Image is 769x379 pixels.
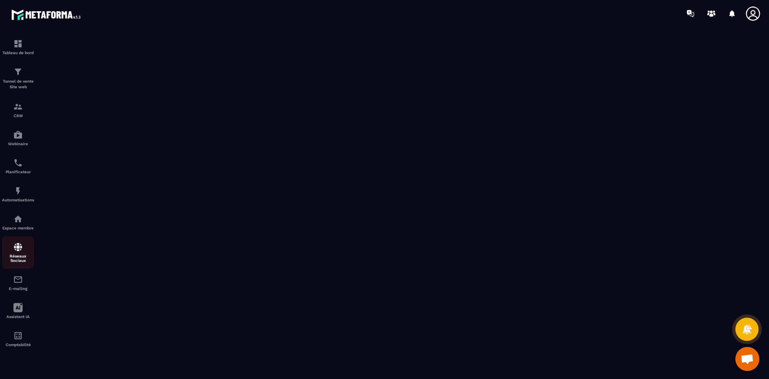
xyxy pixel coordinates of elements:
img: email [13,275,23,284]
a: social-networksocial-networkRéseaux Sociaux [2,236,34,269]
p: Tableau de bord [2,51,34,55]
p: Planificateur [2,170,34,174]
p: Espace membre [2,226,34,230]
p: Webinaire [2,142,34,146]
img: formation [13,67,23,77]
p: E-mailing [2,286,34,291]
img: accountant [13,331,23,340]
a: automationsautomationsAutomatisations [2,180,34,208]
div: Ouvrir le chat [735,347,759,371]
a: Assistant IA [2,297,34,325]
a: emailemailE-mailing [2,269,34,297]
p: Tunnel de vente Site web [2,79,34,90]
img: formation [13,39,23,49]
a: accountantaccountantComptabilité [2,325,34,353]
img: logo [11,7,83,22]
img: scheduler [13,158,23,168]
a: formationformationTunnel de vente Site web [2,61,34,96]
img: social-network [13,242,23,252]
a: automationsautomationsWebinaire [2,124,34,152]
a: formationformationTableau de bord [2,33,34,61]
a: automationsautomationsEspace membre [2,208,34,236]
img: automations [13,130,23,140]
p: Assistant IA [2,314,34,319]
p: Réseaux Sociaux [2,254,34,263]
p: CRM [2,113,34,118]
p: Comptabilité [2,343,34,347]
p: Automatisations [2,198,34,202]
img: automations [13,214,23,224]
a: formationformationCRM [2,96,34,124]
img: automations [13,186,23,196]
img: formation [13,102,23,111]
a: schedulerschedulerPlanificateur [2,152,34,180]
